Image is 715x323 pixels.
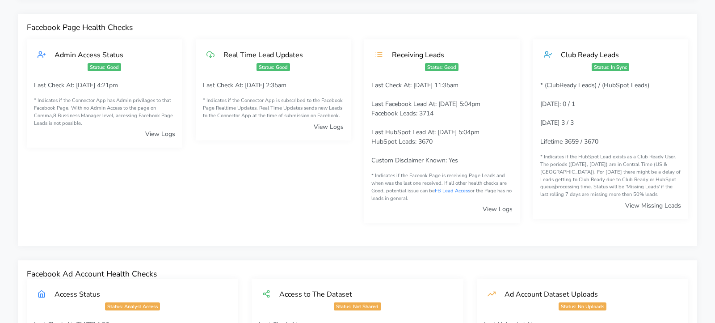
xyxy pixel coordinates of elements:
[559,302,606,310] span: Status: No Uploads
[34,81,175,90] p: Last Check At: [DATE] 4:21pm
[88,63,121,71] span: Status: Good
[27,23,688,32] h4: Facebook Page Health Checks
[203,97,344,119] small: * Indicates if the Connector App is subscribed to the Facebook Page Realtime Updates. Real Time U...
[625,201,681,210] a: View Missing Leads
[46,50,172,59] div: Admin Access Status
[334,302,381,310] span: Status: Not Shared
[270,289,452,299] div: Access to The Dataset
[540,100,575,108] span: [DATE]: 0 / 1
[540,119,574,127] span: [DATE] 3 / 3
[314,123,344,131] a: View Logs
[34,97,175,127] small: * Indicates if the Connector App has Admin privilages to that Facebook Page. With no Admin Access...
[257,63,290,71] span: Status: Good
[371,137,433,146] span: HubSpot Leads: 3670
[371,109,433,118] span: Facebook Leads: 3714
[214,50,341,59] div: Real Time Lead Updates
[496,289,677,299] div: Ad Account Dataset Uploads
[552,50,678,59] div: Club Ready Leads
[592,63,629,71] span: Status: In Sync
[540,137,598,146] span: Lifetime 3659 / 3670
[203,81,344,90] p: Last Check At: [DATE] 2:35am
[105,302,160,310] span: Status: Analyst Access
[540,81,649,89] span: * (ClubReady Leads) / (HubSpot Leads)
[540,153,681,198] span: * Indicates if the HubSpot Lead exists as a Club Ready User. The periods ([DATE], [DATE]) are in ...
[46,289,227,299] div: Access Status
[371,81,458,89] span: Last Check At: [DATE] 11:35am
[425,63,458,71] span: Status: Good
[371,128,479,136] span: Last HubSpot Lead At: [DATE] 5:04pm
[435,187,470,194] a: FB Lead Access
[145,130,175,138] a: View Logs
[27,269,688,279] h4: Facebook Ad Account Health Checks
[371,172,512,201] span: * Indicates if the Faceook Page is receiving Page Leads and when was the last one received. If al...
[371,100,480,108] span: Last Facebook Lead At: [DATE] 5:04pm
[371,156,458,165] span: Custom Disclaimer Known: Yes
[383,50,509,59] div: Receiving Leads
[483,205,513,213] a: View Logs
